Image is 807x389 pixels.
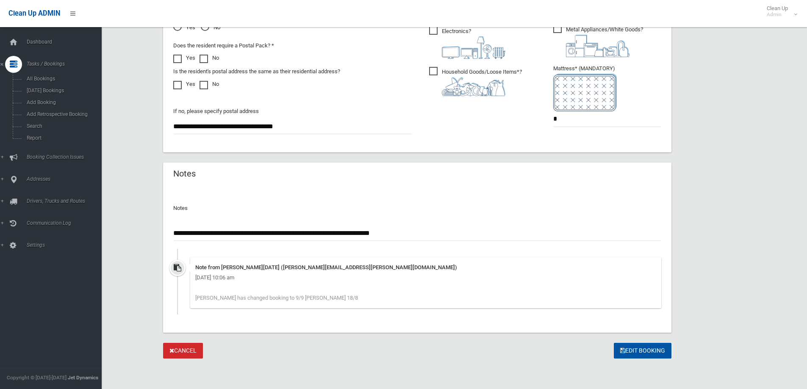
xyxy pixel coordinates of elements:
[553,25,643,57] span: Metal Appliances/White Goods
[24,111,101,117] span: Add Retrospective Booking
[553,65,661,111] span: Mattress* (MANDATORY)
[195,273,656,283] div: [DATE] 10:06 am
[7,375,67,381] span: Copyright © [DATE]-[DATE]
[566,35,630,57] img: 36c1b0289cb1767239cdd3de9e694f19.png
[173,66,340,77] label: Is the resident's postal address the same as their residential address?
[24,88,101,94] span: [DATE] Bookings
[24,39,108,45] span: Dashboard
[24,123,101,129] span: Search
[24,61,108,67] span: Tasks / Bookings
[553,74,617,111] img: e7408bece873d2c1783593a074e5cb2f.png
[200,79,219,89] label: No
[200,53,219,63] label: No
[24,99,101,105] span: Add Booking
[24,220,108,226] span: Communication Log
[24,198,108,204] span: Drivers, Trucks and Routes
[173,203,661,213] p: Notes
[163,343,203,359] a: Cancel
[201,22,220,33] span: No
[24,242,108,248] span: Settings
[195,295,358,301] span: [PERSON_NAME] has changed booking to 9/9 [PERSON_NAME] 18/8
[173,22,195,33] span: Yes
[614,343,671,359] button: Edit Booking
[8,9,60,17] span: Clean Up ADMIN
[429,26,505,59] span: Electronics
[173,53,195,63] label: Yes
[429,67,522,96] span: Household Goods/Loose Items*
[173,106,259,116] label: If no, please specify postal address
[763,5,796,18] span: Clean Up
[24,154,108,160] span: Booking Collection Issues
[24,176,108,182] span: Addresses
[566,26,643,57] i: ?
[442,28,505,59] i: ?
[442,69,522,96] i: ?
[442,77,505,96] img: b13cc3517677393f34c0a387616ef184.png
[68,375,98,381] strong: Jet Dynamics
[163,166,206,182] header: Notes
[195,262,656,273] div: Note from [PERSON_NAME][DATE] ([PERSON_NAME][EMAIL_ADDRESS][PERSON_NAME][DOMAIN_NAME])
[767,11,788,18] small: Admin
[24,76,101,82] span: All Bookings
[173,79,195,89] label: Yes
[442,36,505,59] img: 394712a680b73dbc3d2a6a3a7ffe5a07.png
[24,135,101,141] span: Report
[173,41,274,51] label: Does the resident require a Postal Pack? *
